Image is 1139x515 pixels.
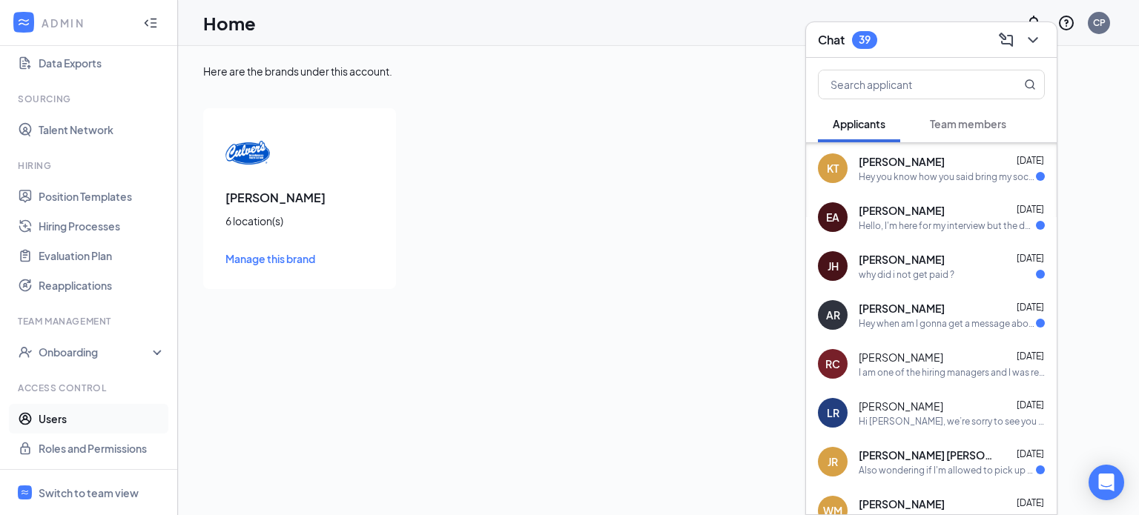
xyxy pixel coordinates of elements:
div: Hi [PERSON_NAME], we’re sorry to see you go! Your meeting with [PERSON_NAME] for Team Member at C... [859,415,1045,428]
div: Open Intercom Messenger [1089,465,1124,500]
a: Talent Network [39,115,165,144]
div: 6 location(s) [225,213,374,228]
span: [PERSON_NAME] [859,203,945,218]
svg: ComposeMessage [997,31,1015,49]
span: [PERSON_NAME] [859,154,945,169]
a: Reapplications [39,270,165,300]
svg: Notifications [1025,14,1043,32]
svg: MagnifyingGlass [1024,79,1036,90]
svg: UserCheck [18,345,33,359]
svg: WorkstreamLogo [16,15,31,30]
span: [DATE] [1017,253,1044,264]
a: Hiring Processes [39,211,165,241]
img: Culver's logo [225,130,270,175]
span: [DATE] [1017,302,1044,313]
span: Applicants [833,117,885,130]
div: Also wondering if I'm allowed to pick up shifts [859,464,1036,476]
div: Sourcing [18,93,162,105]
input: Search applicant [819,70,994,99]
span: [PERSON_NAME] [PERSON_NAME] [859,448,992,462]
span: [DATE] [1017,497,1044,508]
div: JR [828,454,838,469]
div: Team Management [18,315,162,328]
div: CP [1093,16,1106,29]
div: Hey when am I gonna get a message about if I get a interview or not?? [859,317,1036,330]
a: Data Exports [39,48,165,78]
h3: Chat [818,32,845,48]
div: Hiring [18,159,162,172]
div: KT [827,161,839,176]
a: Roles and Permissions [39,433,165,463]
span: [PERSON_NAME] [859,399,943,413]
span: [PERSON_NAME] [859,350,943,365]
div: LR [827,405,839,420]
div: Access control [18,382,162,394]
svg: QuestionInfo [1057,14,1075,32]
span: [DATE] [1017,155,1044,166]
span: [PERSON_NAME] [859,496,945,511]
a: Manage this brand [225,250,374,267]
a: Position Templates [39,182,165,211]
svg: Collapse [143,16,158,30]
span: [DATE] [1017,448,1044,459]
div: Hello, I'm here for my interview but the doors are locked and I can't get in. [859,219,1036,232]
div: Switch to team view [39,485,139,500]
div: Hey you know how you said bring my social security card well my mom is making me bring my certifi... [859,170,1036,183]
a: Users [39,404,165,433]
button: ChevronDown [1021,28,1045,52]
div: RC [825,356,840,371]
span: [DATE] [1017,350,1044,362]
h1: Home [203,10,256,36]
div: JH [828,259,839,273]
div: Here are the brands under this account. [203,64,1114,79]
span: [PERSON_NAME] [859,301,945,316]
div: Onboarding [39,345,153,359]
div: AR [826,308,840,322]
div: 39 [859,33,871,46]
h3: [PERSON_NAME] [225,190,374,206]
button: ComposeMessage [994,28,1018,52]
a: Evaluation Plan [39,241,165,270]
span: [DATE] [1017,399,1044,411]
div: EA [826,210,839,225]
div: ADMIN [42,16,130,30]
svg: ChevronDown [1024,31,1042,49]
span: [PERSON_NAME] [859,252,945,267]
div: I am one of the hiring managers and I was reaching out to see if you were interested in setting u... [859,366,1045,379]
span: [DATE] [1017,204,1044,215]
div: why did i not get paid ? [859,268,954,281]
span: Team members [930,117,1006,130]
svg: WorkstreamLogo [20,488,30,497]
span: Manage this brand [225,252,315,265]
